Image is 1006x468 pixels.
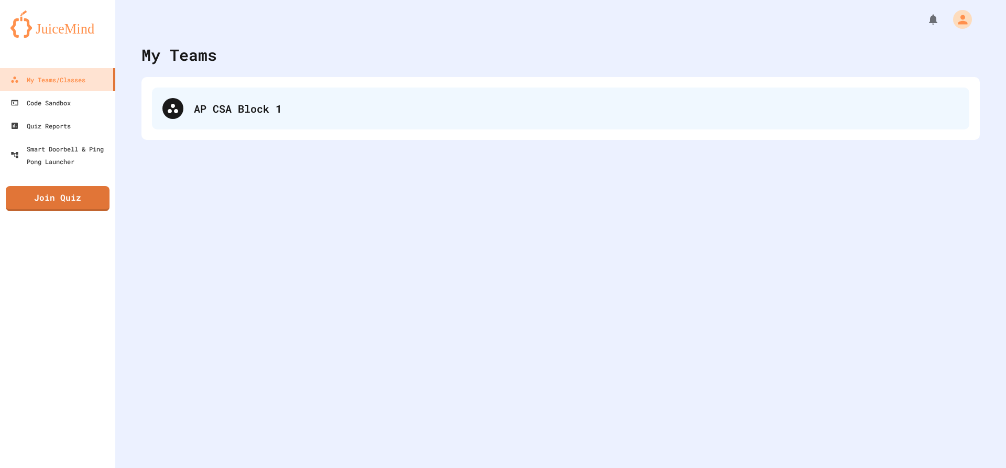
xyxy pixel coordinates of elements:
[141,43,217,67] div: My Teams
[10,119,71,132] div: Quiz Reports
[10,96,71,109] div: Code Sandbox
[907,10,942,28] div: My Notifications
[10,73,85,86] div: My Teams/Classes
[10,143,111,168] div: Smart Doorbell & Ping Pong Launcher
[942,7,975,31] div: My Account
[10,10,105,38] img: logo-orange.svg
[194,101,959,116] div: AP CSA Block 1
[6,186,110,211] a: Join Quiz
[152,88,969,129] div: AP CSA Block 1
